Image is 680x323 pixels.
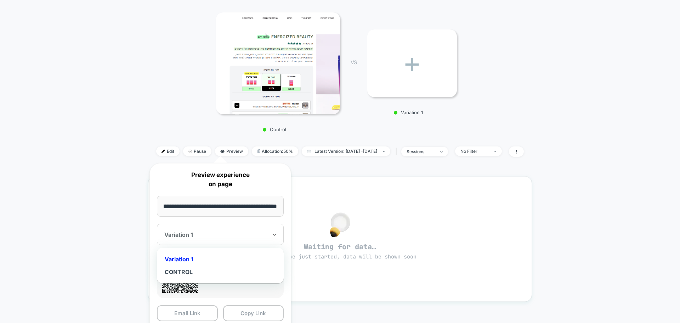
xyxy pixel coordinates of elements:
img: no_data [330,212,350,237]
img: rebalance [257,149,260,153]
span: Waiting for data… [161,242,519,261]
span: VS [351,59,356,65]
button: Email Link [157,305,218,321]
span: Edit [156,146,180,156]
img: end [188,150,192,153]
div: + [367,29,457,97]
img: end [440,151,443,152]
p: Variation 1 [364,110,453,115]
img: end [494,151,497,152]
span: Pause [183,146,211,156]
img: end [382,151,385,152]
span: Preview [215,146,248,156]
button: Copy Link [223,305,284,321]
img: calendar [307,150,311,153]
div: No Filter [460,149,489,154]
div: sessions [407,149,435,154]
p: Control [212,127,336,132]
span: Allocation: 50% [252,146,298,156]
span: Latest Version: [DATE] - [DATE] [302,146,390,156]
span: experience just started, data will be shown soon [263,253,416,260]
div: CONTROL [160,266,280,278]
p: Preview experience on page [157,171,284,189]
img: Control main [216,12,340,115]
img: edit [161,150,165,153]
div: Variation 1 [160,253,280,266]
span: | [394,146,401,157]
